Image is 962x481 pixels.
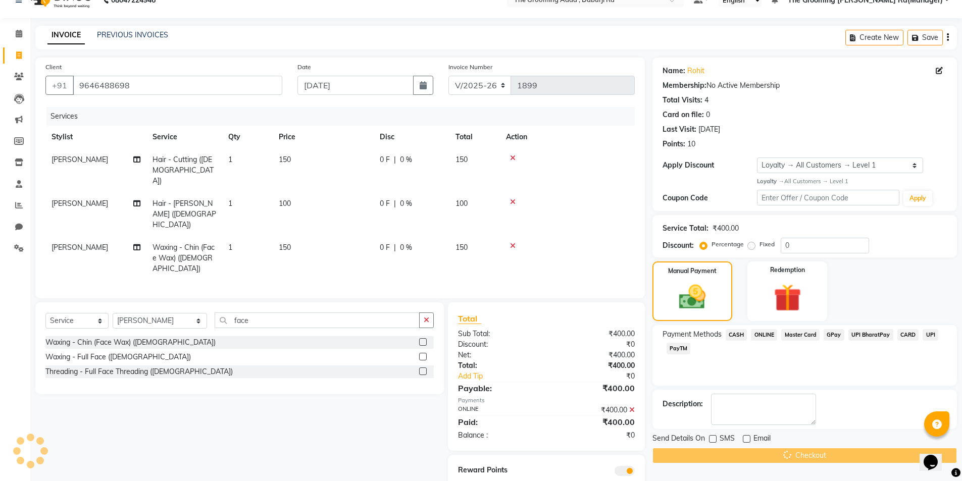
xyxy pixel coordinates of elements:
div: Coupon Code [663,193,757,203]
div: Reward Points [450,465,546,476]
span: 100 [455,199,468,208]
span: Payment Methods [663,329,722,340]
span: CASH [726,329,747,341]
input: Search or Scan [215,312,420,328]
span: 0 F [380,242,390,253]
div: Payable: [450,382,546,394]
label: Client [45,63,62,72]
span: 1 [228,243,232,252]
img: _cash.svg [671,282,714,312]
span: SMS [720,433,735,446]
span: CARD [897,329,919,341]
button: Apply [903,191,932,206]
div: ₹400.00 [546,382,642,394]
span: 1 [228,199,232,208]
span: | [394,198,396,209]
span: [PERSON_NAME] [52,199,108,208]
div: ₹0 [563,371,642,382]
div: Name: [663,66,685,76]
div: Membership: [663,80,706,91]
div: Total Visits: [663,95,702,105]
div: ₹400.00 [546,350,642,360]
div: Card on file: [663,110,704,120]
th: Action [500,126,635,148]
span: 150 [279,243,291,252]
label: Fixed [760,240,775,249]
button: +91 [45,76,74,95]
div: ₹0 [546,339,642,350]
img: _gift.svg [765,281,810,315]
span: 150 [279,155,291,164]
div: Description: [663,399,703,409]
span: UPI [923,329,938,341]
span: | [394,242,396,253]
div: No Active Membership [663,80,947,91]
a: Rohit [687,66,704,76]
span: 0 % [400,198,412,209]
span: 1 [228,155,232,164]
div: ₹0 [546,430,642,441]
input: Search by Name/Mobile/Email/Code [73,76,282,95]
th: Service [146,126,222,148]
span: UPI BharatPay [848,329,893,341]
div: Discount: [450,339,546,350]
div: Waxing - Chin (Face Wax) ([DEMOGRAPHIC_DATA]) [45,337,216,348]
span: GPay [824,329,844,341]
div: Service Total: [663,223,708,234]
div: Threading - Full Face Threading ([DEMOGRAPHIC_DATA]) [45,366,233,377]
span: Waxing - Chin (Face Wax) ([DEMOGRAPHIC_DATA]) [153,243,215,273]
span: 0 % [400,242,412,253]
a: INVOICE [47,26,85,44]
span: 100 [279,199,291,208]
th: Stylist [45,126,146,148]
div: 4 [704,95,708,105]
a: Add Tip [450,371,562,382]
strong: Loyalty → [757,178,784,185]
div: Discount: [663,240,694,251]
span: Hair - [PERSON_NAME] ([DEMOGRAPHIC_DATA]) [153,199,216,229]
div: 0 [706,110,710,120]
label: Redemption [770,265,805,275]
span: Email [753,433,771,446]
div: Services [46,107,642,126]
span: Hair - Cutting ([DEMOGRAPHIC_DATA]) [153,155,214,185]
a: PREVIOUS INVOICES [97,30,168,39]
div: Payments [458,396,634,405]
div: Sub Total: [450,329,546,339]
span: Master Card [781,329,820,341]
span: PayTM [667,343,691,354]
label: Percentage [712,240,744,249]
div: Last Visit: [663,124,696,135]
label: Date [297,63,311,72]
span: [PERSON_NAME] [52,243,108,252]
div: Net: [450,350,546,360]
input: Enter Offer / Coupon Code [757,190,899,205]
button: Create New [845,30,903,45]
th: Total [449,126,500,148]
div: ₹400.00 [546,329,642,339]
button: Save [907,30,943,45]
div: Points: [663,139,685,149]
div: Paid: [450,416,546,428]
iframe: chat widget [920,441,952,471]
div: Waxing - Full Face ([DEMOGRAPHIC_DATA]) [45,352,191,362]
span: 0 F [380,198,390,209]
div: ₹400.00 [546,405,642,415]
span: Total [458,313,481,324]
span: 0 % [400,154,412,165]
div: ₹400.00 [546,416,642,428]
th: Price [273,126,374,148]
span: 150 [455,155,468,164]
th: Qty [222,126,273,148]
div: ₹400.00 [713,223,739,234]
span: | [394,154,396,165]
th: Disc [374,126,449,148]
div: ₹400.00 [546,360,642,371]
label: Invoice Number [448,63,492,72]
div: All Customers → Level 1 [757,177,947,186]
div: Balance : [450,430,546,441]
div: 10 [687,139,695,149]
span: ONLINE [751,329,777,341]
div: ONLINE [450,405,546,415]
div: Total: [450,360,546,371]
